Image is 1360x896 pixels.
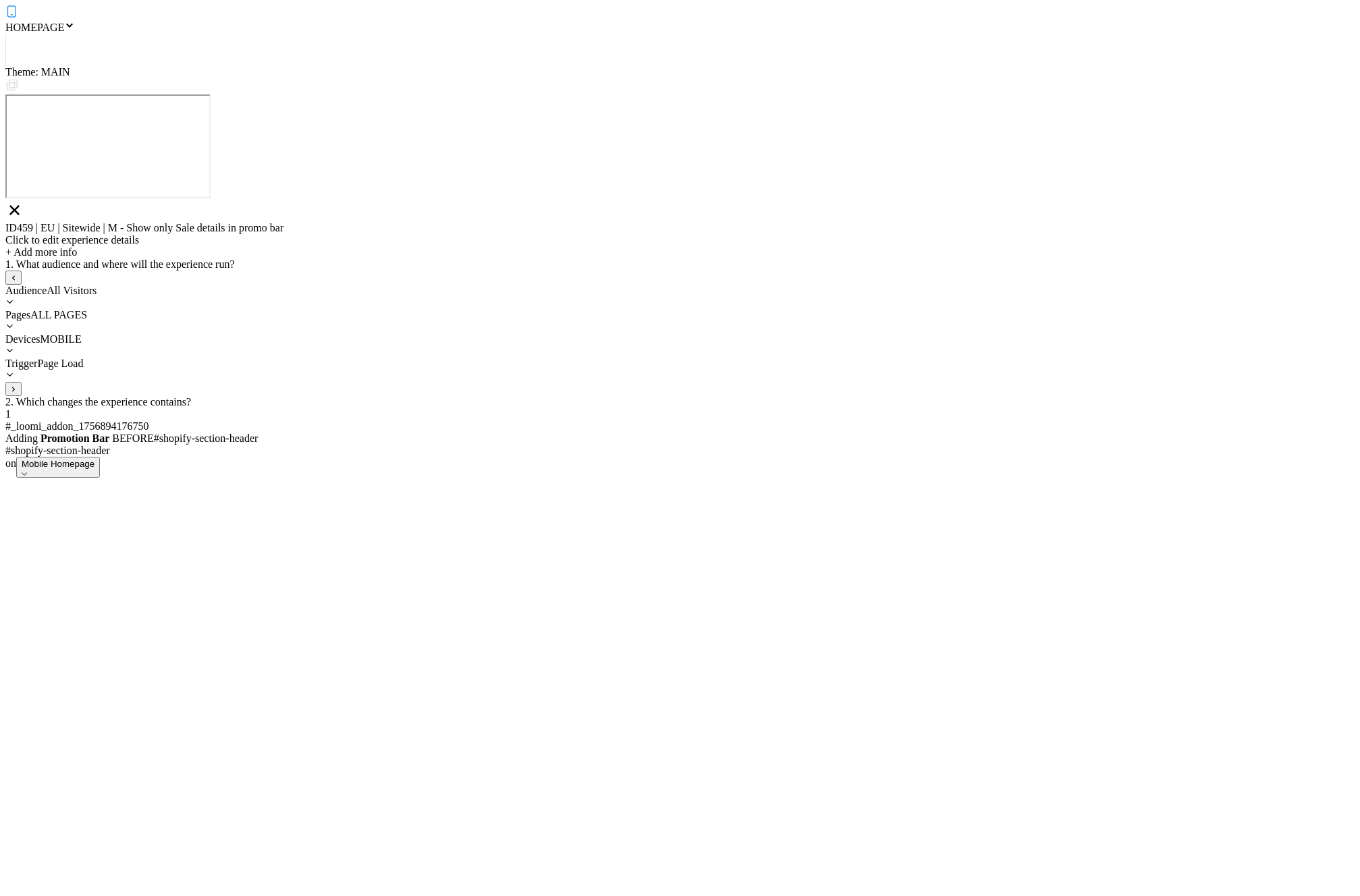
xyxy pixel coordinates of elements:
[5,246,77,258] span: + Add more info
[5,457,16,469] span: on
[154,432,259,444] span: #shopify-section-header
[40,333,82,345] span: MOBILE
[5,420,148,432] span: #_loomi_addon_1756894176750
[5,222,283,233] span: ID459 | EU | Sitewide | M - Show only Sale details in promo bar
[47,285,97,296] span: All Visitors
[5,258,235,270] span: 1. What audience and where will the experience run?
[112,432,153,444] span: BEFORE
[16,457,100,478] button: Mobile Homepagedown arrow
[5,309,30,320] span: Pages
[5,66,70,78] span: Theme: MAIN
[5,285,47,296] span: Audience
[40,432,109,444] b: Promotion Bar
[5,396,191,408] span: 2. Which changes the experience contains?
[37,358,83,369] span: Page Load
[5,333,40,345] span: Devices
[5,408,1355,420] div: 1
[5,358,37,369] span: Trigger
[5,445,110,456] span: #shopify-section-header
[30,309,87,320] span: ALL PAGES
[22,472,27,476] img: down arrow
[5,432,109,444] span: Adding
[5,234,1355,246] div: Click to edit experience details
[5,22,64,33] span: HOMEPAGE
